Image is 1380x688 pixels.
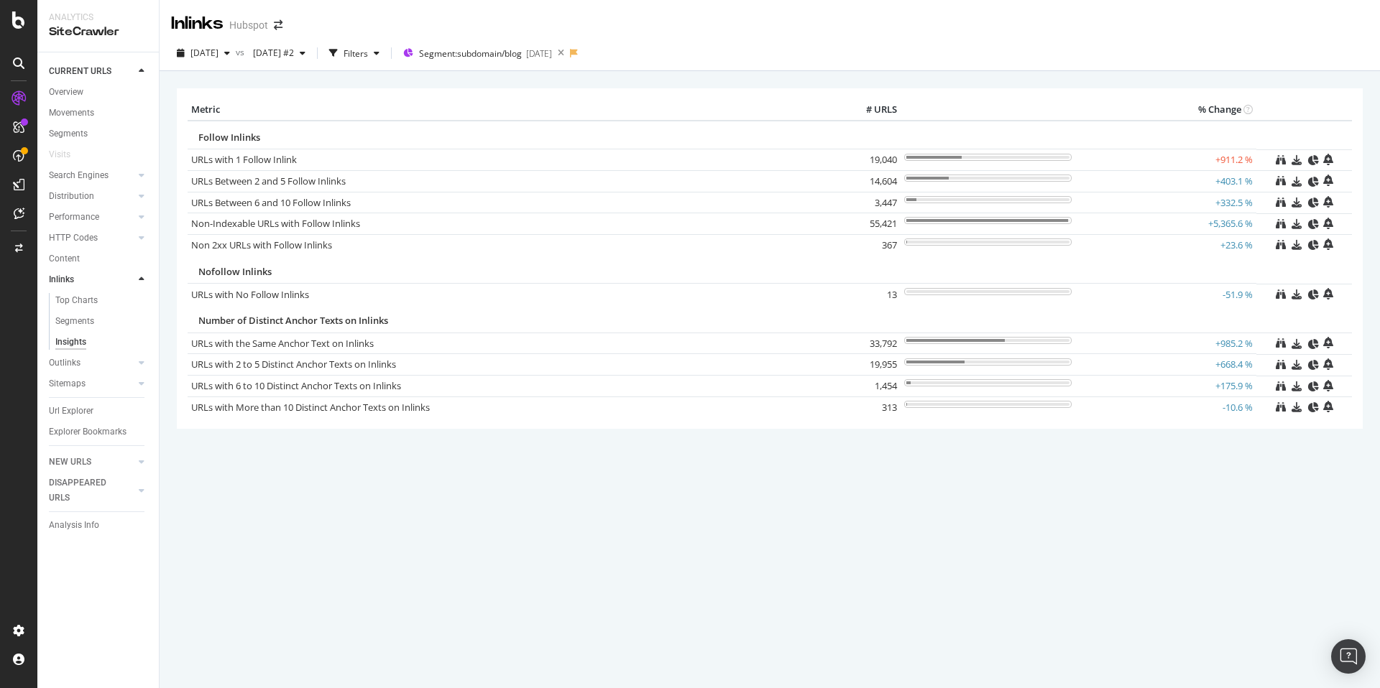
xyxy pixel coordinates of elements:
a: Explorer Bookmarks [49,424,149,440]
div: bell-plus [1323,218,1333,229]
div: Inlinks [171,11,224,36]
div: Hubspot [229,18,268,32]
th: % Change [1075,99,1256,121]
a: HTTP Codes [49,231,134,246]
div: Overview [49,85,83,100]
div: DISAPPEARED URLS [49,475,121,506]
div: HTTP Codes [49,231,98,246]
td: 13 [828,284,901,305]
a: Content [49,251,149,266]
div: Segments [55,314,94,329]
td: +175.9 % [1075,376,1256,397]
td: +911.2 % [1075,149,1256,171]
a: Visits [49,147,85,162]
div: bell-plus [1323,358,1333,370]
div: Content [49,251,80,266]
th: Metric [188,99,828,121]
a: Non-Indexable URLs with Follow Inlinks [191,217,360,230]
td: 19,040 [828,149,901,171]
button: [DATE] [171,42,236,65]
a: Outlinks [49,355,134,371]
a: URLs with No Follow Inlinks [191,288,309,301]
button: Segment:subdomain/blog[DATE] [397,42,552,65]
span: 2025 Aug. 5th [190,47,218,59]
div: bell-plus [1323,288,1333,299]
span: 2025 May. 22nd #2 [247,47,294,59]
div: Distribution [49,189,94,204]
a: URLs with the Same Anchor Text on Inlinks [191,337,374,350]
a: URLs with More than 10 Distinct Anchor Texts on Inlinks [191,401,430,414]
a: Inlinks [49,272,134,287]
a: Analysis Info [49,518,149,533]
td: 55,421 [828,213,901,235]
td: -10.6 % [1075,396,1256,418]
a: Distribution [49,189,134,204]
div: SiteCrawler [49,24,147,40]
div: bell-plus [1323,175,1333,186]
div: Filters [344,47,368,60]
div: CURRENT URLS [49,64,111,79]
div: Analytics [49,11,147,24]
td: +332.5 % [1075,192,1256,213]
div: Url Explorer [49,404,93,419]
td: 14,604 [828,170,901,192]
div: bell-plus [1323,337,1333,348]
div: bell-plus [1323,238,1333,250]
div: Top Charts [55,293,98,308]
div: [DATE] [526,47,552,60]
a: Insights [55,335,149,350]
a: Url Explorer [49,404,149,419]
a: Movements [49,106,149,121]
td: +5,365.6 % [1075,213,1256,235]
td: +403.1 % [1075,170,1256,192]
button: [DATE] #2 [247,42,311,65]
a: CURRENT URLS [49,64,134,79]
button: Filters [323,42,385,65]
div: bell-plus [1323,401,1333,412]
a: URLs with 2 to 5 Distinct Anchor Texts on Inlinks [191,358,396,371]
td: 19,955 [828,354,901,376]
div: Open Intercom Messenger [1331,639,1366,674]
span: Nofollow Inlinks [198,265,272,278]
div: Outlinks [49,355,80,371]
a: Top Charts [55,293,149,308]
a: Segments [49,126,149,141]
div: bell-plus [1323,380,1333,391]
div: arrow-right-arrow-left [274,20,282,30]
div: bell-plus [1323,154,1333,165]
div: Explorer Bookmarks [49,424,126,440]
th: # URLS [828,99,901,121]
a: URLs with 1 Follow Inlink [191,153,297,166]
div: Movements [49,106,94,121]
div: Sitemaps [49,376,86,391]
td: -51.9 % [1075,284,1256,305]
div: Inlinks [49,272,74,287]
a: URLs with 6 to 10 Distinct Anchor Texts on Inlinks [191,379,401,392]
span: Number of Distinct Anchor Texts on Inlinks [198,314,388,327]
a: Sitemaps [49,376,134,391]
div: NEW URLS [49,455,91,470]
a: Search Engines [49,168,134,183]
div: Analysis Info [49,518,99,533]
a: NEW URLS [49,455,134,470]
td: 313 [828,396,901,418]
td: 1,454 [828,376,901,397]
td: +23.6 % [1075,234,1256,256]
td: 3,447 [828,192,901,213]
td: +668.4 % [1075,354,1256,376]
div: Visits [49,147,70,162]
a: DISAPPEARED URLS [49,475,134,506]
a: Non 2xx URLs with Follow Inlinks [191,238,332,251]
span: vs [236,46,247,58]
div: bell-plus [1323,196,1333,208]
div: Segments [49,126,88,141]
td: 367 [828,234,901,256]
a: URLs Between 6 and 10 Follow Inlinks [191,196,351,209]
a: Performance [49,210,134,225]
td: 33,792 [828,333,901,354]
td: +985.2 % [1075,333,1256,354]
a: Segments [55,314,149,329]
a: URLs Between 2 and 5 Follow Inlinks [191,175,346,187]
a: Overview [49,85,149,100]
span: Segment: subdomain/blog [419,47,522,60]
